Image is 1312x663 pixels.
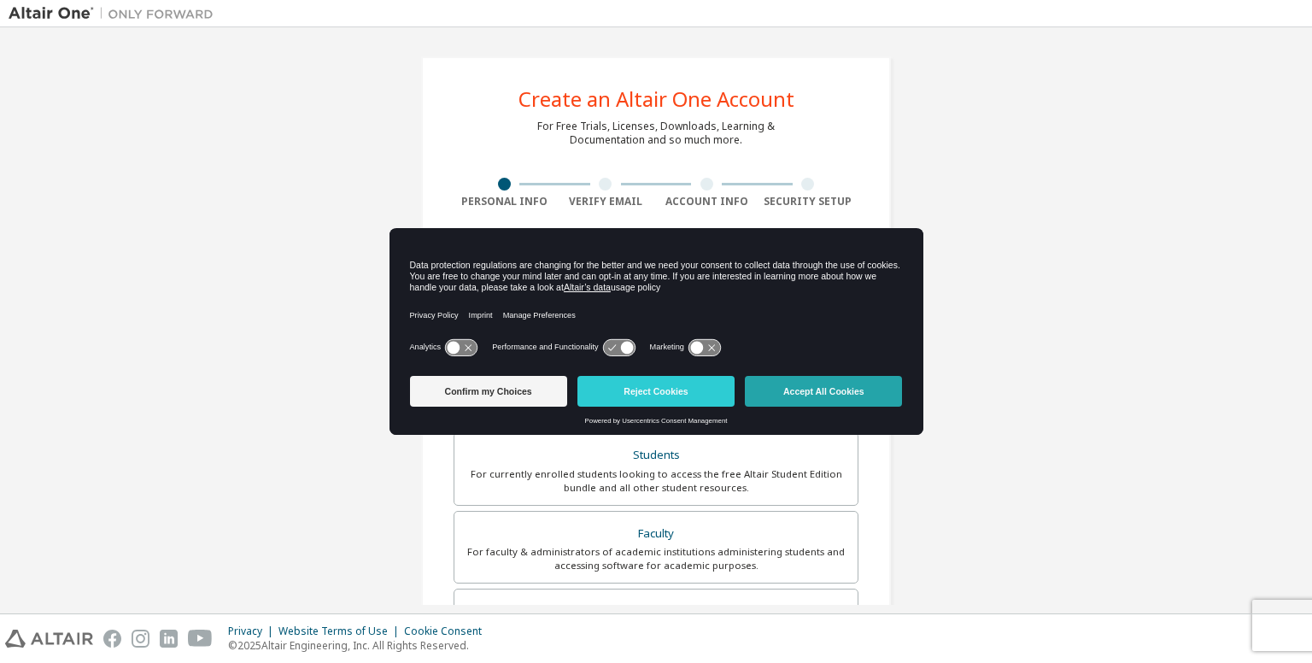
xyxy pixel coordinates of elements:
div: Personal Info [454,195,555,208]
div: Privacy [228,625,278,638]
p: © 2025 Altair Engineering, Inc. All Rights Reserved. [228,638,492,653]
div: Account Info [656,195,758,208]
div: For Free Trials, Licenses, Downloads, Learning & Documentation and so much more. [537,120,775,147]
img: Altair One [9,5,222,22]
div: Create an Altair One Account [518,89,794,109]
div: Faculty [465,522,847,546]
img: instagram.svg [132,630,149,648]
div: For faculty & administrators of academic institutions administering students and accessing softwa... [465,545,847,572]
div: Everyone else [465,600,847,624]
img: altair_logo.svg [5,630,93,648]
img: linkedin.svg [160,630,178,648]
div: Cookie Consent [404,625,492,638]
div: Website Terms of Use [278,625,404,638]
div: Students [465,443,847,467]
div: For currently enrolled students looking to access the free Altair Student Edition bundle and all ... [465,467,847,495]
img: facebook.svg [103,630,121,648]
img: youtube.svg [188,630,213,648]
div: Verify Email [555,195,657,208]
div: Security Setup [758,195,859,208]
